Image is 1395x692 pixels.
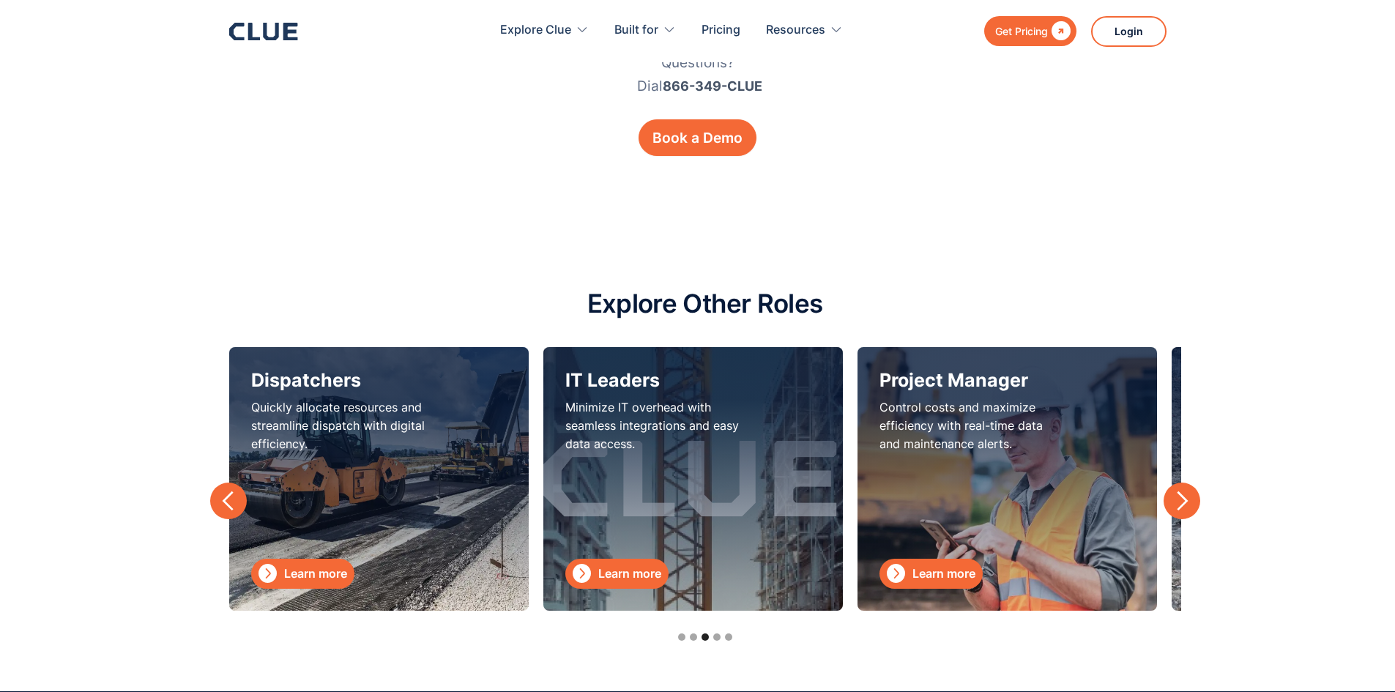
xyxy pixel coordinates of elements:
div: Learn more [284,565,347,583]
div: Explore Clue [500,7,571,53]
div: Show slide 5 of 5 [725,633,732,641]
div: Show slide 1 of 5 [678,633,685,641]
a: Get Pricing [984,16,1076,46]
div: previous slide [210,483,247,519]
div:  [573,565,591,583]
div: Book a Demo [652,127,743,149]
div: Show slide 3 of 5 [702,633,709,641]
h3: Project Manager [879,369,1028,391]
div:  [887,565,905,583]
div: Show slide 2 of 5 [690,633,697,641]
h2: Explore Other Roles [587,289,823,318]
div: Built for [614,7,676,53]
div: Resources [766,7,825,53]
div: 7 of 15 [229,347,543,611]
div: Dial [637,77,762,95]
div: next slide [1164,483,1200,519]
div: Resources [766,7,843,53]
div: carousel [229,347,1181,655]
div: Learn more [598,565,661,583]
a: Login [1091,16,1167,47]
a: Learn more [879,559,983,589]
div: Show slide 4 of 5 [713,633,721,641]
p: Minimize IT overhead with seamless integrations and easy data access. [565,398,748,454]
div: 8 of 15 [543,347,858,611]
div: 9 of 15 [858,347,1172,611]
div: Learn more [912,565,975,583]
div: Explore Clue [500,7,589,53]
a: Pricing [702,7,740,53]
div: Questions? [417,53,979,72]
a: Learn more [565,559,669,589]
p: Quickly allocate resources and streamline dispatch with digital efficiency. [251,398,434,454]
a: Learn more [251,559,354,589]
div: Get Pricing [995,22,1048,40]
h3: IT Leaders [565,369,660,391]
h3: Dispatchers [251,369,361,391]
div:  [258,565,277,583]
a: 866-349-CLUE [663,78,762,94]
div:  [1048,22,1071,40]
a: Book a Demo [639,119,756,157]
p: Control costs and maximize efficiency with real-time data and maintenance alerts. [879,398,1063,454]
div: Built for [614,7,658,53]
